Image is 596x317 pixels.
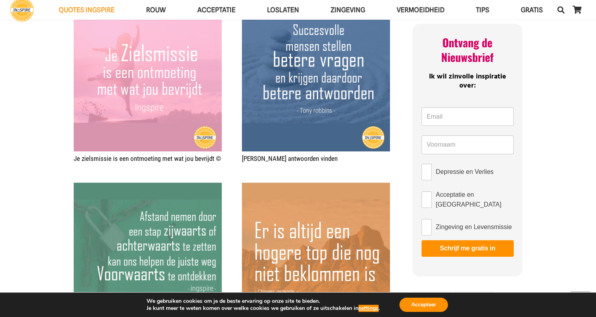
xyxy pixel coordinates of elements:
input: Zingeving en Levensmissie [421,219,432,235]
span: VERMOEIDHEID [397,6,444,14]
button: Schrijf me gratis in [421,240,513,257]
span: TIPS [476,6,489,14]
p: Je kunt meer te weten komen over welke cookies we gebruiken of ze uitschakelen in . [147,305,380,312]
button: settings [358,305,379,312]
span: Acceptatie en [GEOGRAPHIC_DATA] [436,190,513,209]
span: QUOTES INGSPIRE [59,6,115,14]
span: Loslaten [267,6,299,14]
span: Depressie en Verlies [436,167,494,177]
p: We gebruiken cookies om je de beste ervaring op onze site te bieden. [147,298,380,305]
a: Terug naar top [570,291,590,311]
span: Ik wil zinvolle inspiratie over: [429,71,506,91]
input: Acceptatie en [GEOGRAPHIC_DATA] [421,191,432,208]
span: ROUW [146,6,166,14]
a: Je zielsmissie is een ontmoeting met wat jou bevrijdt © [74,155,221,162]
input: Voornaam [421,135,513,154]
button: Accepteer [399,298,448,312]
span: GRATIS [521,6,543,14]
input: Email [421,107,513,126]
span: Acceptatie [197,6,236,14]
input: Depressie en Verlies [421,164,432,180]
span: Zingeving en Levensmissie [436,222,512,232]
span: Zingeving [330,6,365,14]
span: Ontvang de Nieuwsbrief [441,34,494,65]
a: Je zielsmissie is een ontmoeting met wat jou bevrijdt © [74,3,222,151]
a: Betere antwoorden vinden [242,3,390,151]
img: Citaat over Succes: Succesvolle mensen stellen betere vragen en krijgen daardoor betere antwoorde... [242,3,390,151]
a: [PERSON_NAME] antwoorden vinden [242,155,338,162]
